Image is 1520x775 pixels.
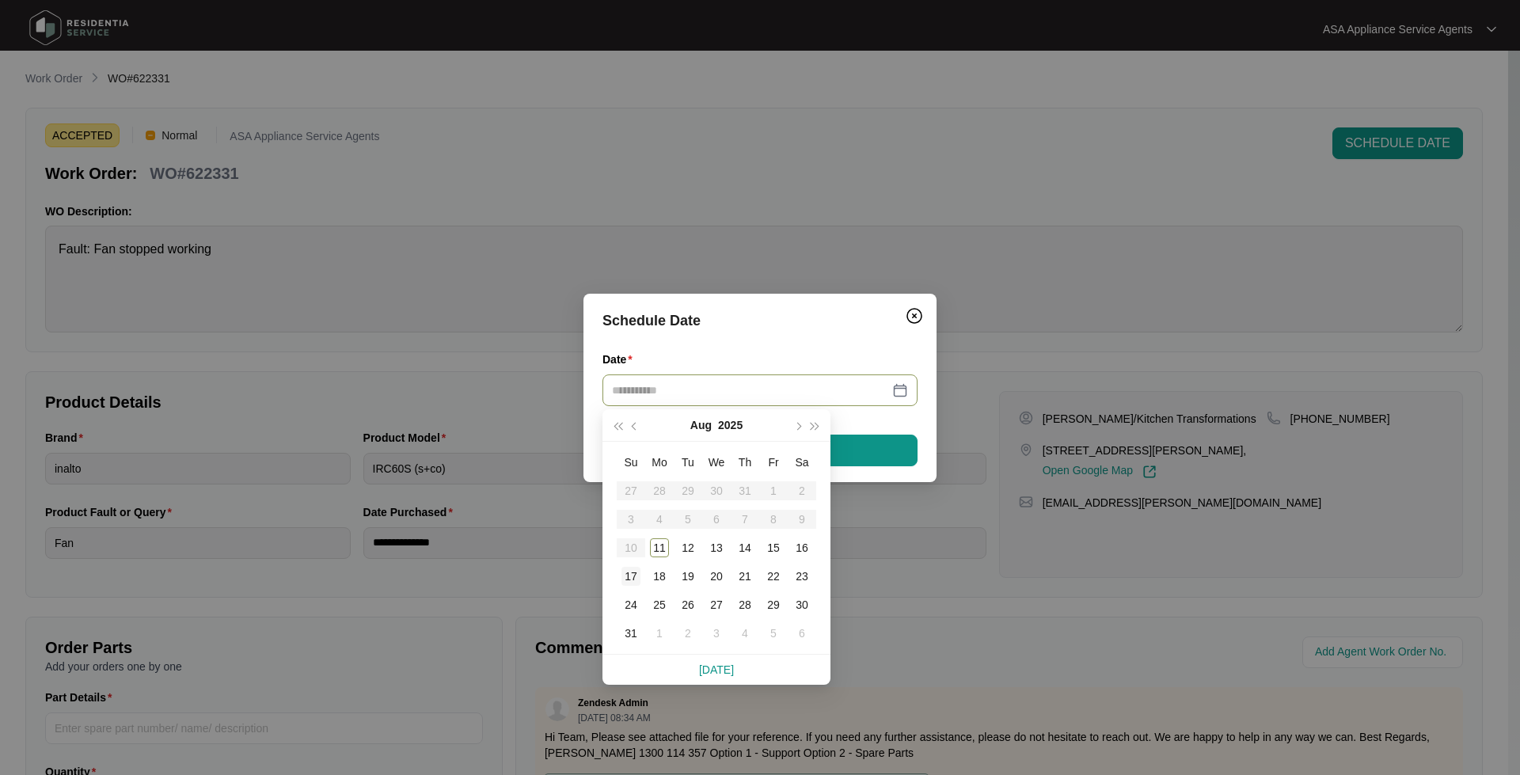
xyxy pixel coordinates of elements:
td: 2025-08-12 [674,534,702,562]
td: 2025-08-26 [674,591,702,619]
td: 2025-08-18 [645,562,674,591]
td: 2025-08-25 [645,591,674,619]
div: 26 [678,595,697,614]
td: 2025-09-02 [674,619,702,648]
div: 24 [621,595,640,614]
div: 18 [650,567,669,586]
div: 4 [735,624,754,643]
div: 3 [707,624,726,643]
div: 13 [707,538,726,557]
div: 25 [650,595,669,614]
td: 2025-08-14 [731,534,759,562]
td: 2025-09-05 [759,619,788,648]
th: We [702,448,731,477]
td: 2025-08-19 [674,562,702,591]
td: 2025-08-23 [788,562,816,591]
div: 14 [735,538,754,557]
th: Sa [788,448,816,477]
td: 2025-08-31 [617,619,645,648]
th: Mo [645,448,674,477]
td: 2025-08-15 [759,534,788,562]
div: 19 [678,567,697,586]
div: 2 [678,624,697,643]
button: Close [902,303,927,329]
div: 20 [707,567,726,586]
td: 2025-08-16 [788,534,816,562]
td: 2025-09-04 [731,619,759,648]
div: 22 [764,567,783,586]
td: 2025-09-03 [702,619,731,648]
button: 2025 [718,409,743,441]
td: 2025-09-01 [645,619,674,648]
div: 21 [735,567,754,586]
td: 2025-08-22 [759,562,788,591]
div: 15 [764,538,783,557]
td: 2025-08-27 [702,591,731,619]
div: 5 [764,624,783,643]
th: Th [731,448,759,477]
td: 2025-08-28 [731,591,759,619]
div: 28 [735,595,754,614]
img: closeCircle [905,306,924,325]
td: 2025-09-06 [788,619,816,648]
div: 29 [764,595,783,614]
input: Date [612,382,889,399]
div: 30 [792,595,811,614]
div: Schedule Date [602,310,918,332]
td: 2025-08-17 [617,562,645,591]
div: 23 [792,567,811,586]
div: 27 [707,595,726,614]
td: 2025-08-20 [702,562,731,591]
td: 2025-08-24 [617,591,645,619]
div: 6 [792,624,811,643]
th: Tu [674,448,702,477]
div: 1 [650,624,669,643]
a: [DATE] [699,663,734,676]
td: 2025-08-29 [759,591,788,619]
div: 16 [792,538,811,557]
div: 12 [678,538,697,557]
button: Aug [690,409,712,441]
div: 11 [650,538,669,557]
td: 2025-08-21 [731,562,759,591]
th: Fr [759,448,788,477]
td: 2025-08-11 [645,534,674,562]
div: 31 [621,624,640,643]
th: Su [617,448,645,477]
div: 17 [621,567,640,586]
td: 2025-08-30 [788,591,816,619]
td: 2025-08-13 [702,534,731,562]
label: Date [602,351,639,367]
